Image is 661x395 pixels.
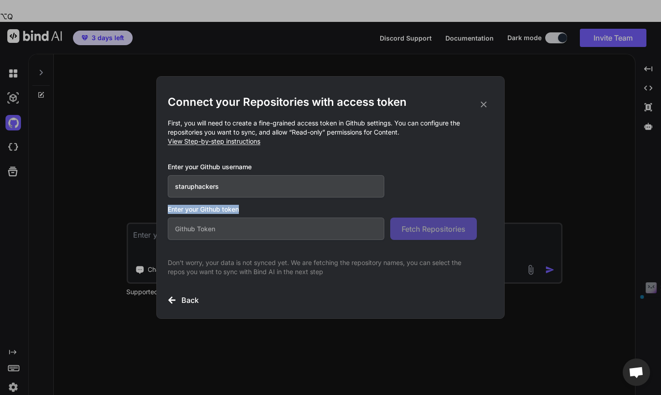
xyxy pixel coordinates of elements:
[402,223,465,234] span: Fetch Repositories
[390,218,477,240] button: Fetch Repositories
[181,295,199,306] h3: Back
[168,162,477,172] h3: Enter your Github username
[623,359,650,386] div: 打開聊天
[168,175,384,197] input: Github Username
[168,137,260,145] span: View Step-by-step instructions
[168,258,477,276] p: Don't worry, your data is not synced yet. We are fetching the repository names, you can select th...
[168,119,493,146] p: First, you will need to create a fine-grained access token in Github settings. You can configure ...
[168,218,384,240] input: Github Token
[168,95,493,109] h2: Connect your Repositories with access token
[168,205,493,214] h3: Enter your Github token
